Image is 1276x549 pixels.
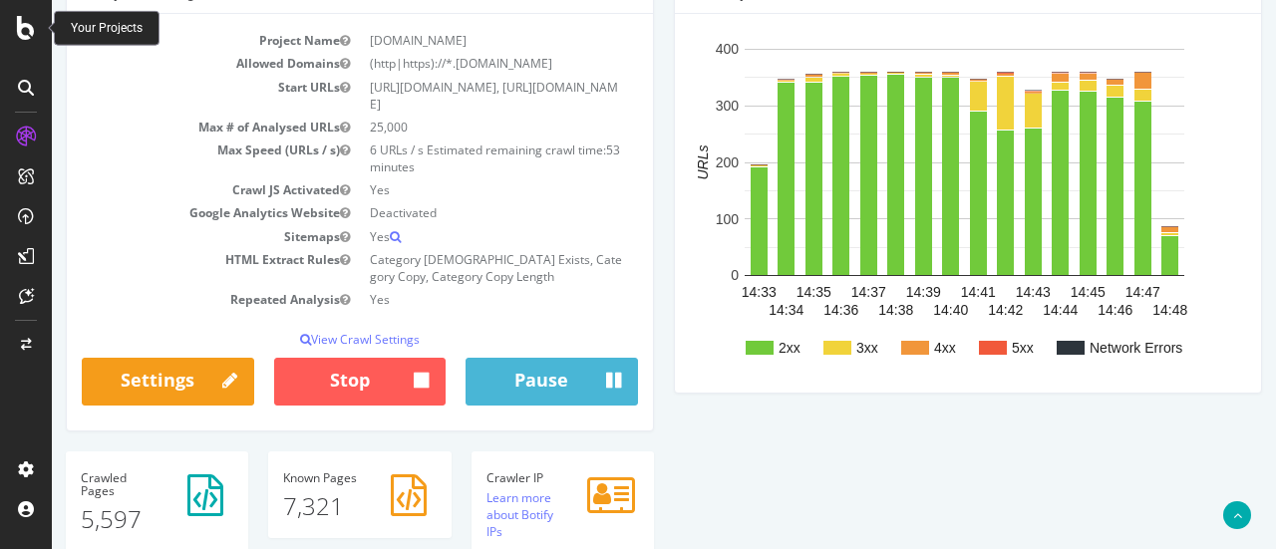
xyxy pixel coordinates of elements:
[308,225,586,248] td: Yes
[804,340,826,356] text: 3xx
[727,340,749,356] text: 2xx
[308,288,586,311] td: Yes
[231,471,384,484] h4: Pages Known
[29,502,181,536] p: 5,597
[30,116,308,138] td: Max # of Analysed URLs
[826,302,861,318] text: 14:38
[308,201,586,224] td: Deactivated
[664,154,688,170] text: 200
[222,358,395,406] button: Stop
[1046,302,1081,318] text: 14:46
[30,288,308,311] td: Repeated Analysis
[308,138,586,178] td: 6 URLs / s Estimated remaining crawl time:
[664,211,688,227] text: 100
[960,340,982,356] text: 5xx
[30,331,586,348] p: View Crawl Settings
[308,76,586,116] td: [URL][DOMAIN_NAME], [URL][DOMAIN_NAME]
[30,29,308,52] td: Project Name
[643,145,659,180] text: URLs
[854,284,889,300] text: 14:39
[1038,340,1130,356] text: Network Errors
[308,52,586,75] td: (http|https)://*.[DOMAIN_NAME]
[435,489,501,540] a: Learn more about Botify IPs
[414,358,586,406] button: Pause
[664,42,688,58] text: 400
[308,248,586,288] td: Category [DEMOGRAPHIC_DATA] Exists, Category Copy, Category Copy Length
[1074,284,1109,300] text: 14:47
[717,302,752,318] text: 14:34
[29,471,181,497] h4: Pages Crawled
[772,302,806,318] text: 14:36
[30,201,308,224] td: Google Analytics Website
[308,178,586,201] td: Yes
[909,284,944,300] text: 14:41
[30,52,308,75] td: Allowed Domains
[71,20,143,37] div: Your Projects
[30,138,308,178] td: Max Speed (URLs / s)
[30,76,308,116] td: Start URLs
[881,302,916,318] text: 14:40
[745,284,780,300] text: 14:35
[1101,302,1135,318] text: 14:48
[679,268,687,284] text: 0
[1019,284,1054,300] text: 14:45
[964,284,999,300] text: 14:43
[936,302,971,318] text: 14:42
[30,225,308,248] td: Sitemaps
[308,116,586,138] td: 25,000
[690,284,725,300] text: 14:33
[882,340,904,356] text: 4xx
[30,358,202,406] a: Settings
[231,489,384,523] p: 7,321
[799,284,834,300] text: 14:37
[308,29,586,52] td: [DOMAIN_NAME]
[991,302,1026,318] text: 14:44
[30,178,308,201] td: Crawl JS Activated
[30,248,308,288] td: HTML Extract Rules
[638,29,1187,378] svg: A chart.
[318,141,568,175] span: 53 minutes
[435,471,587,484] h4: Crawler IP
[664,98,688,114] text: 300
